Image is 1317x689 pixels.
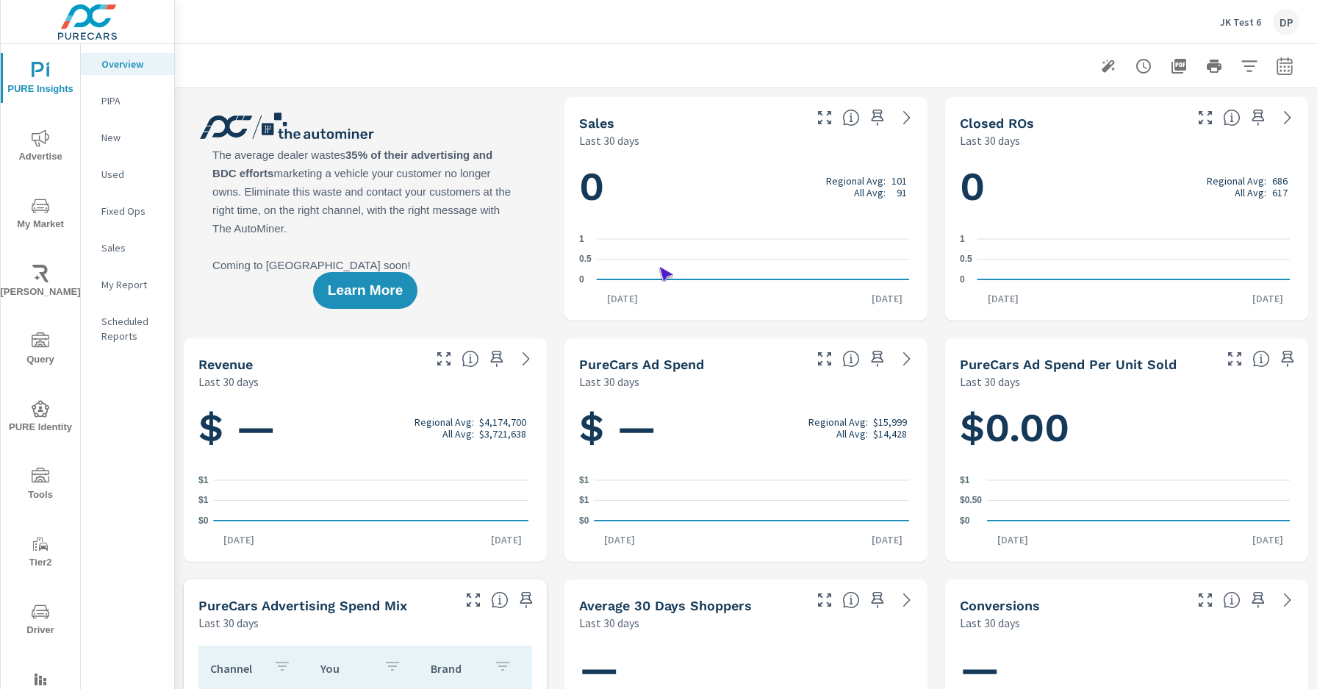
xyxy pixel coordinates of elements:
h5: PureCars Ad Spend Per Unit Sold [960,357,1177,372]
p: [DATE] [987,532,1038,547]
p: $3,721,638 [479,428,526,440]
a: See more details in report [514,347,538,371]
h5: Closed ROs [960,115,1034,131]
span: Save this to your personalized report [866,347,889,371]
p: 686 [1272,175,1288,187]
p: You [320,661,372,676]
span: Learn More [328,284,403,297]
text: $0 [579,515,589,526]
p: Last 30 days [960,132,1020,149]
p: Regional Avg: [826,175,886,187]
h1: 0 [960,162,1293,212]
span: Number of vehicles sold by the dealership over the selected date range. [Source: This data is sou... [842,109,860,126]
button: Print Report [1199,51,1229,81]
text: 0.5 [579,254,592,265]
span: Average cost of advertising per each vehicle sold at the dealer over the selected date range. The... [1252,350,1270,368]
span: PURE Insights [5,62,76,98]
span: My Market [5,197,76,233]
span: Save this to your personalized report [866,588,889,612]
p: [DATE] [594,532,645,547]
p: $14,428 [873,428,907,440]
span: Save this to your personalized report [1246,588,1270,612]
text: $1 [198,496,209,506]
button: "Export Report to PDF" [1164,51,1194,81]
p: [DATE] [861,532,913,547]
p: PIPA [101,93,162,108]
p: $4,174,700 [479,416,526,428]
text: 0 [960,274,965,285]
button: Make Fullscreen [1194,106,1217,129]
text: $1 [198,475,209,485]
a: See more details in report [895,588,919,612]
p: 91 [897,187,907,199]
h5: Conversions [960,598,1040,613]
span: Total cost of media for all PureCars channels for the selected dealership group over the selected... [842,350,860,368]
div: Scheduled Reports [81,310,174,347]
button: Make Fullscreen [432,347,456,371]
p: 617 [1272,187,1288,199]
span: Save this to your personalized report [1276,347,1299,371]
p: [DATE] [1242,532,1293,547]
span: [PERSON_NAME] [5,265,76,301]
span: Save this to your personalized report [514,588,538,612]
p: Overview [101,57,162,71]
text: 1 [579,234,584,244]
a: See more details in report [895,347,919,371]
p: [DATE] [481,532,532,547]
text: $0 [198,515,209,526]
span: Tier2 [5,535,76,571]
p: Channel [210,661,262,676]
h5: PureCars Advertising Spend Mix [198,598,407,613]
span: Query [5,332,76,368]
button: Learn More [313,272,417,309]
p: All Avg: [836,428,868,440]
p: My Report [101,277,162,292]
p: Last 30 days [198,373,259,390]
span: Number of Repair Orders Closed by the selected dealership group over the selected time range. [So... [1223,109,1241,126]
span: Driver [5,603,76,639]
button: Make Fullscreen [462,588,485,612]
span: A rolling 30 day total of daily Shoppers on the dealership website, averaged over the selected da... [842,591,860,609]
span: Save this to your personalized report [1246,106,1270,129]
p: Last 30 days [579,373,639,390]
p: Regional Avg: [808,416,868,428]
h1: 0 [579,162,913,212]
div: PIPA [81,90,174,112]
p: Regional Avg: [1207,175,1266,187]
p: Last 30 days [579,614,639,632]
button: Apply Filters [1235,51,1264,81]
h5: PureCars Ad Spend [579,357,704,372]
div: New [81,126,174,149]
text: $1 [579,475,589,485]
p: 101 [891,175,907,187]
p: $15,999 [873,416,907,428]
h1: $ — [579,403,913,453]
a: See more details in report [1276,588,1299,612]
p: Last 30 days [198,614,259,632]
text: 0.5 [960,254,972,265]
p: Last 30 days [579,132,639,149]
p: All Avg: [854,187,886,199]
p: Fixed Ops [101,204,162,218]
div: Sales [81,237,174,259]
p: Brand [431,661,482,676]
text: 0 [579,274,584,285]
text: $0 [960,515,970,526]
text: 1 [960,234,965,244]
div: Used [81,163,174,185]
span: Advertise [5,129,76,165]
div: DP [1273,9,1299,35]
text: $1 [579,496,589,506]
text: $1 [960,475,970,485]
h5: Revenue [198,357,253,372]
p: [DATE] [213,532,265,547]
p: [DATE] [597,291,648,306]
p: All Avg: [442,428,474,440]
a: See more details in report [895,106,919,129]
p: Scheduled Reports [101,314,162,343]
h1: $ — [198,403,532,453]
p: Sales [101,240,162,255]
button: Make Fullscreen [813,347,836,371]
text: $0.50 [960,496,982,506]
p: Regional Avg: [415,416,474,428]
